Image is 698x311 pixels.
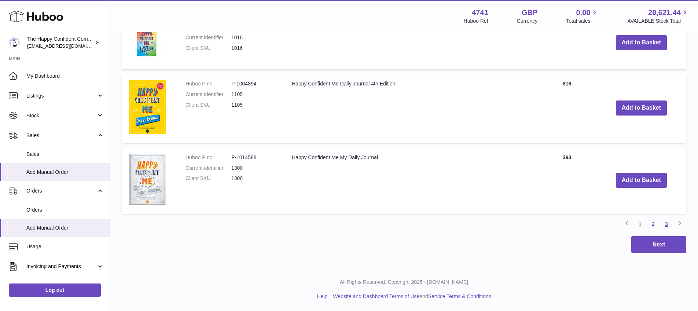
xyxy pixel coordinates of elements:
[231,45,277,52] dd: 1016
[185,80,231,87] dt: Huboo P no
[129,80,166,134] img: Happy Confident Me Daily Journal 4th Edition
[627,18,689,25] span: AVAILABLE Stock Total
[517,18,538,25] div: Currency
[660,217,673,231] a: 3
[522,8,537,18] strong: GBP
[627,8,689,25] a: 20,621.44 AVAILABLE Stock Total
[616,173,667,188] button: Add to Basket
[26,112,96,119] span: Stock
[428,293,491,299] a: Service Terms & Conditions
[576,8,591,18] span: 0.00
[566,18,599,25] span: Total sales
[26,243,104,250] span: Usage
[185,91,231,98] dt: Current identifier
[9,37,20,48] img: contact@happyconfident.com
[472,8,488,18] strong: 4741
[116,279,692,286] p: All Rights Reserved. Copyright 2025 - [DOMAIN_NAME]
[231,102,277,109] dd: 1105
[185,175,231,182] dt: Client SKU
[185,102,231,109] dt: Client SKU
[231,34,277,41] dd: 1016
[333,293,419,299] a: Website and Dashboard Terms of Use
[185,34,231,41] dt: Current identifier
[231,165,277,172] dd: 1300
[647,217,660,231] a: 2
[231,154,277,161] dd: P-1014588
[26,206,104,213] span: Orders
[185,45,231,52] dt: Client SKU
[26,151,104,158] span: Sales
[26,169,104,176] span: Add Manual Order
[185,154,231,161] dt: Huboo P no
[616,100,667,116] button: Add to Basket
[26,73,104,80] span: My Dashboard
[566,8,599,25] a: 0.00 Total sales
[284,147,538,214] td: Happy Confident Me My Daily Journal
[26,263,96,270] span: Invoicing and Payments
[129,23,166,60] img: FEELIT! 100 Feelings Card Game
[26,224,104,231] span: Add Manual Order
[330,293,491,300] li: and
[231,91,277,98] dd: 1105
[185,165,231,172] dt: Current identifier
[27,43,108,49] span: [EMAIL_ADDRESS][DOMAIN_NAME]
[538,147,596,214] td: 393
[317,293,328,299] a: Help
[633,217,647,231] a: 1
[27,36,93,50] div: The Happy Confident Company
[464,18,488,25] div: Huboo Ref
[284,73,538,143] td: Happy Confident Me Daily Journal 4th Edition
[538,73,596,143] td: 816
[631,236,686,253] button: Next
[129,154,166,205] img: Happy Confident Me My Daily Journal
[9,283,101,297] a: Log out
[284,16,538,69] td: FEELIT! 100 Feelings Card Game
[231,80,277,87] dd: P-1004894
[538,16,596,69] td: 6493
[648,8,681,18] span: 20,621.44
[26,92,96,99] span: Listings
[231,175,277,182] dd: 1300
[26,187,96,194] span: Orders
[616,35,667,50] button: Add to Basket
[26,132,96,139] span: Sales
